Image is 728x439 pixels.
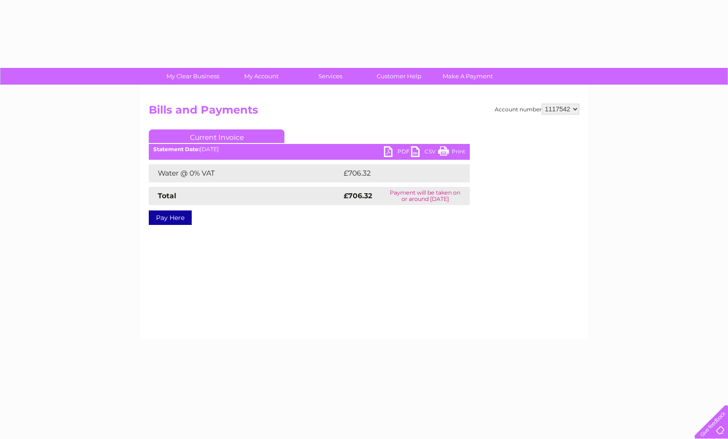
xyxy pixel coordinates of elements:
td: Payment will be taken on or around [DATE] [381,187,470,205]
a: My Account [224,68,299,85]
a: CSV [411,146,438,159]
a: PDF [384,146,411,159]
strong: Total [158,191,176,200]
b: Statement Date: [153,146,200,153]
a: Current Invoice [149,129,284,143]
strong: £706.32 [344,191,372,200]
div: [DATE] [149,146,470,153]
a: Pay Here [149,210,192,225]
a: Make A Payment [430,68,505,85]
a: Services [293,68,368,85]
a: Customer Help [362,68,436,85]
td: £706.32 [341,164,454,182]
a: Print [438,146,465,159]
div: Account number [495,104,579,115]
a: My Clear Business [156,68,230,85]
h2: Bills and Payments [149,104,579,121]
td: Water @ 0% VAT [149,164,341,182]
